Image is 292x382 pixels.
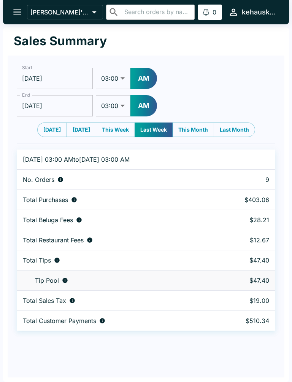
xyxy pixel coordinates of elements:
p: Total Purchases [23,196,68,204]
p: $47.40 [220,256,269,264]
p: $47.40 [220,277,269,284]
p: Total Sales Tax [23,297,66,304]
p: $28.21 [220,216,269,224]
p: 0 [213,8,216,16]
div: Fees paid by diners to restaurant [23,236,208,244]
button: Last Month [214,123,255,137]
button: open drawer [8,2,27,22]
input: Choose date, selected date is Oct 12, 2025 [17,95,93,116]
button: AM [130,95,157,116]
p: $403.06 [220,196,269,204]
button: [DATE] [37,123,67,137]
label: Start [22,64,32,71]
p: No. Orders [23,176,54,183]
div: Tips unclaimed by a waiter [23,277,208,284]
button: [DATE] [67,123,96,137]
div: Aggregate order subtotals [23,196,208,204]
div: Number of orders placed [23,176,208,183]
label: End [22,92,30,98]
p: Total Tips [23,256,51,264]
div: Combined individual and pooled tips [23,256,208,264]
input: Search orders by name or phone number [122,7,192,18]
p: 9 [220,176,269,183]
p: Total Beluga Fees [23,216,73,224]
input: Choose date, selected date is Oct 5, 2025 [17,68,93,89]
button: This Week [96,123,135,137]
button: AM [130,68,157,89]
p: [PERSON_NAME]'s Kitchen [30,8,89,16]
p: $12.67 [220,236,269,244]
button: This Month [172,123,214,137]
div: kehauskitchen [242,8,277,17]
p: $19.00 [220,297,269,304]
div: Sales tax paid by diners [23,297,208,304]
button: kehauskitchen [225,4,280,20]
div: Fees paid by diners to Beluga [23,216,208,224]
h1: Sales Summary [14,33,107,49]
button: Last Week [135,123,173,137]
div: Total amount paid for orders by diners [23,317,208,325]
p: [DATE] 03:00 AM to [DATE] 03:00 AM [23,156,208,163]
p: Tip Pool [35,277,59,284]
p: Total Restaurant Fees [23,236,84,244]
p: Total Customer Payments [23,317,96,325]
button: [PERSON_NAME]'s Kitchen [27,5,103,19]
p: $510.34 [220,317,269,325]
